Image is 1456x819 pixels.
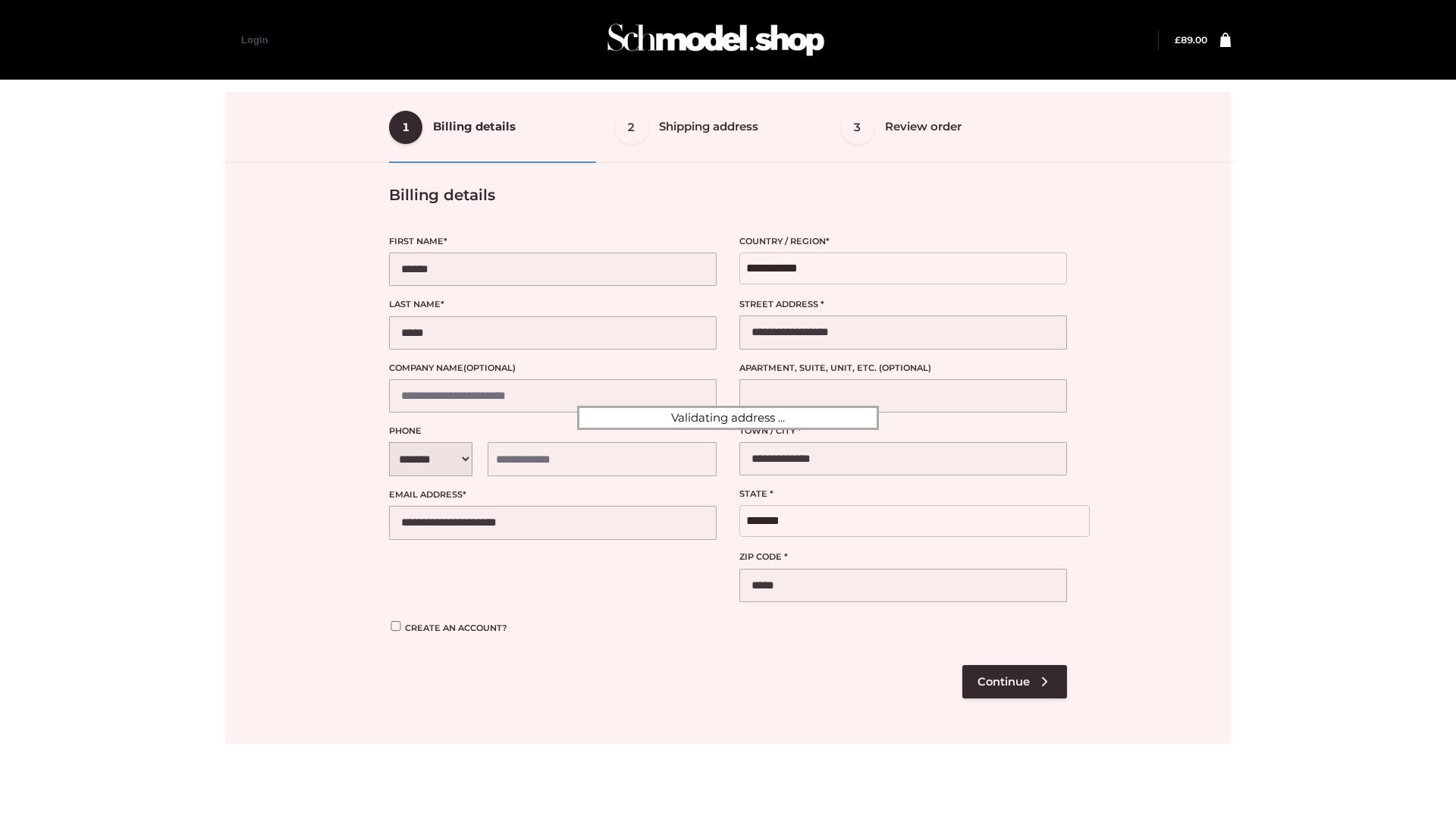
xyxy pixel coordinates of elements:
a: £89.00 [1175,34,1207,45]
bdi: 89.00 [1175,34,1207,45]
div: Validating address ... [577,406,879,430]
span: £ [1175,34,1181,45]
a: Login [241,34,268,45]
img: Schmodel Admin 964 [602,10,830,70]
